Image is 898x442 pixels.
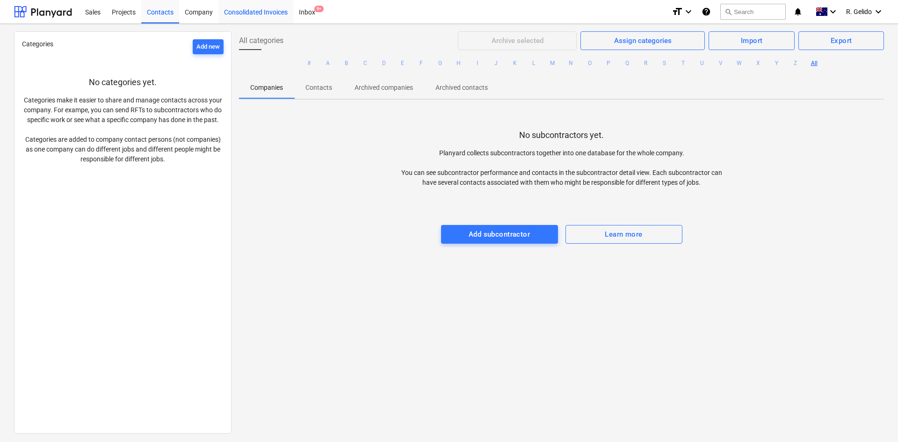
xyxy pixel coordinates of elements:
[873,6,884,17] i: keyboard_arrow_down
[605,228,642,240] div: Learn more
[397,58,408,69] button: E
[491,58,502,69] button: J
[305,83,332,93] p: Contacts
[565,58,577,69] button: N
[640,58,652,69] button: R
[441,225,558,244] button: Add subcontractor
[851,397,898,442] iframe: Chat Widget
[304,58,315,69] button: #
[469,228,530,240] div: Add subcontractor
[341,58,352,69] button: B
[193,39,224,54] button: Add new
[715,58,726,69] button: V
[472,58,483,69] button: I
[580,31,705,50] button: Assign categories
[720,4,786,20] button: Search
[355,83,413,93] p: Archived companies
[22,95,224,164] p: Categories make it easier to share and manage contacts across your company. For exampe, you can s...
[547,58,558,69] button: M
[622,58,633,69] button: Q
[435,58,446,69] button: G
[734,58,745,69] button: W
[416,58,427,69] button: F
[239,35,283,46] span: All categories
[360,58,371,69] button: C
[702,6,711,17] i: Knowledge base
[603,58,614,69] button: P
[322,58,333,69] button: A
[753,58,764,69] button: X
[831,35,852,47] div: Export
[519,130,604,141] p: No subcontractors yet.
[741,35,763,47] div: Import
[678,58,689,69] button: T
[683,6,694,17] i: keyboard_arrow_down
[771,58,782,69] button: Y
[435,83,488,93] p: Archived contacts
[453,58,464,69] button: H
[827,6,839,17] i: keyboard_arrow_down
[22,40,53,48] span: Categories
[659,58,670,69] button: S
[22,77,224,88] p: No categories yet.
[565,225,682,244] button: Learn more
[798,31,884,50] button: Export
[314,6,324,12] span: 9+
[584,58,595,69] button: O
[846,8,872,15] span: R. Gelido
[709,31,795,50] button: Import
[614,35,672,47] div: Assign categories
[378,58,390,69] button: D
[790,58,801,69] button: Z
[400,148,723,188] p: Planyard collects subcontractors together into one database for the whole company. You can see su...
[696,58,708,69] button: U
[196,42,220,52] div: Add new
[793,6,803,17] i: notifications
[724,8,732,15] span: search
[528,58,539,69] button: L
[509,58,521,69] button: K
[250,83,283,93] p: Companies
[672,6,683,17] i: format_size
[809,58,820,69] button: All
